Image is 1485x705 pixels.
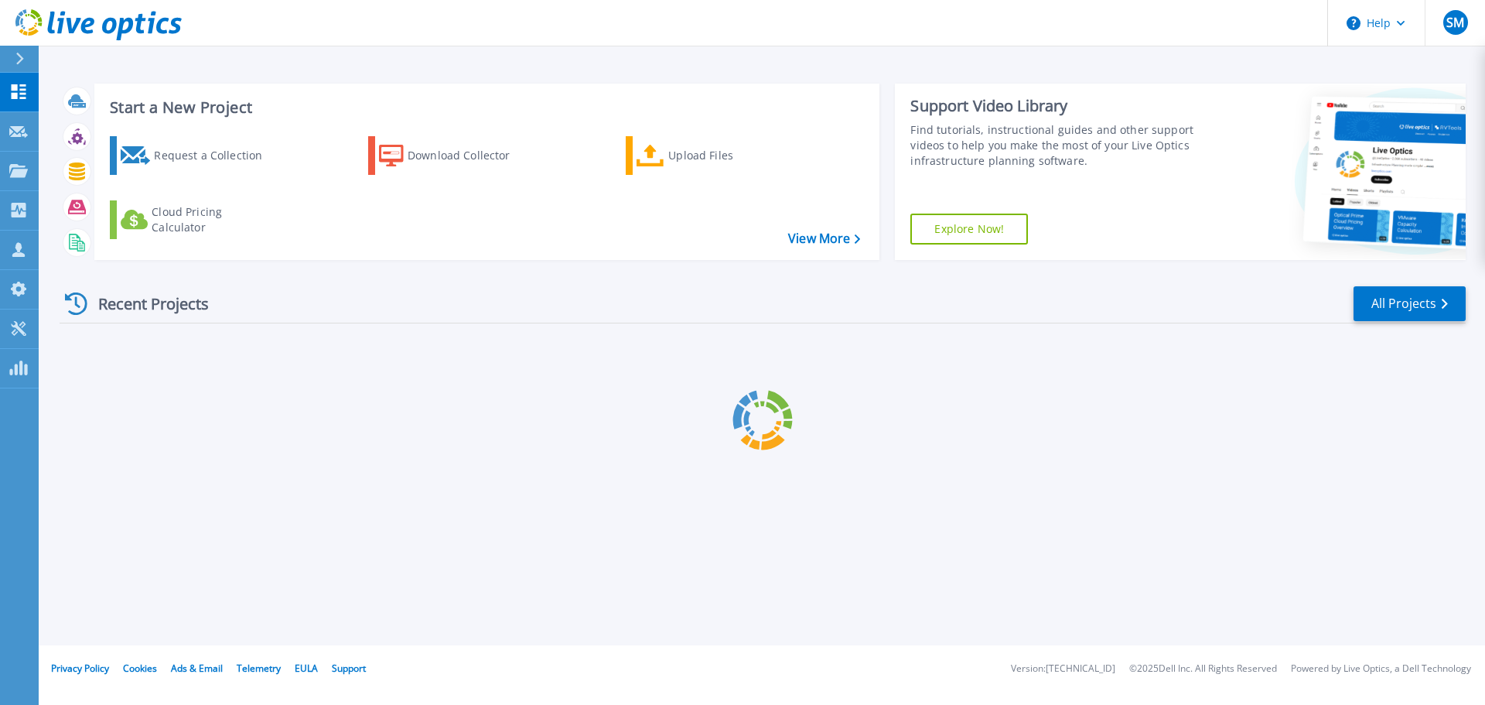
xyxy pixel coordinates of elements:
div: Support Video Library [910,96,1201,116]
a: Request a Collection [110,136,282,175]
a: Cookies [123,662,157,675]
li: Version: [TECHNICAL_ID] [1011,664,1115,674]
a: Cloud Pricing Calculator [110,200,282,239]
a: Privacy Policy [51,662,109,675]
a: Download Collector [368,136,541,175]
a: Ads & Email [171,662,223,675]
div: Recent Projects [60,285,230,323]
a: EULA [295,662,318,675]
h3: Start a New Project [110,99,860,116]
a: Support [332,662,366,675]
a: View More [788,231,860,246]
li: © 2025 Dell Inc. All Rights Reserved [1129,664,1277,674]
div: Cloud Pricing Calculator [152,204,275,235]
div: Download Collector [408,140,531,171]
a: Upload Files [626,136,798,175]
div: Upload Files [668,140,792,171]
a: Telemetry [237,662,281,675]
li: Powered by Live Optics, a Dell Technology [1291,664,1471,674]
span: SM [1446,16,1464,29]
div: Find tutorials, instructional guides and other support videos to help you make the most of your L... [910,122,1201,169]
a: All Projects [1354,286,1466,321]
a: Explore Now! [910,214,1028,245]
div: Request a Collection [154,140,278,171]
